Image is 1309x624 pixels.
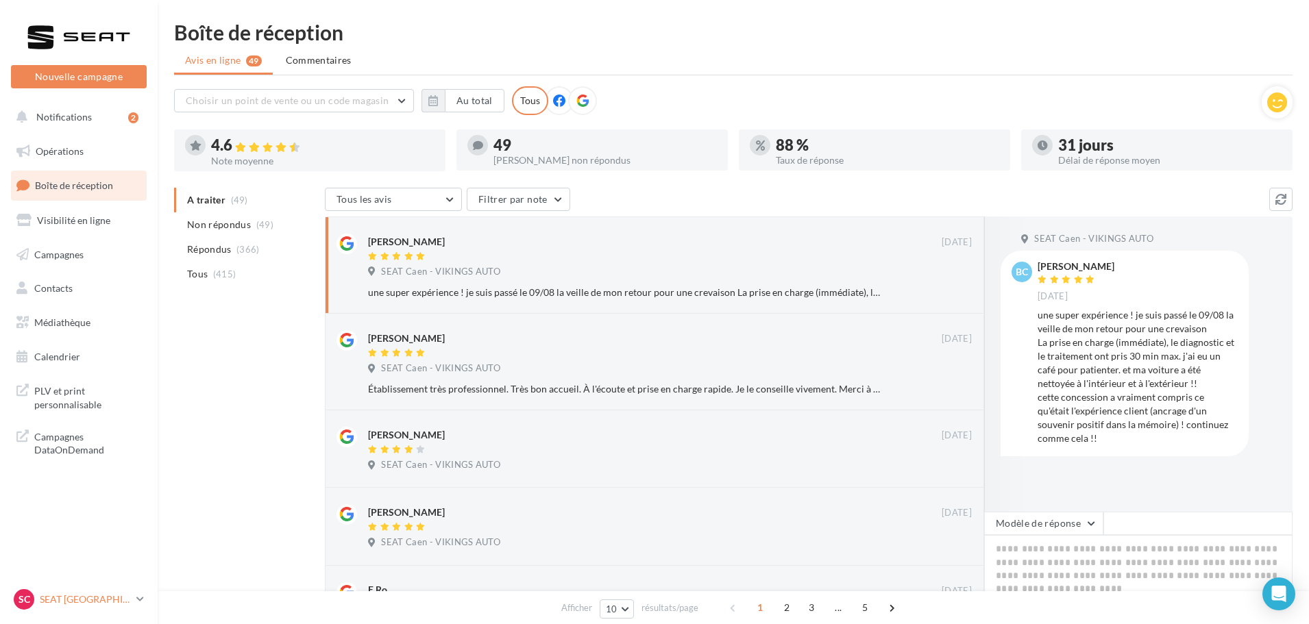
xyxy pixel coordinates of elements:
[1038,262,1114,271] div: [PERSON_NAME]
[493,138,717,153] div: 49
[1016,265,1028,279] span: bc
[187,218,251,232] span: Non répondus
[467,188,570,211] button: Filtrer par note
[8,376,149,416] a: PLV et print personnalisable
[174,22,1293,42] div: Boîte de réception
[211,156,435,166] div: Note moyenne
[37,214,110,226] span: Visibilité en ligne
[600,599,635,619] button: 10
[35,179,113,191] span: Boîte de réception
[641,601,698,614] span: résultats/page
[325,188,462,211] button: Tous les avis
[34,282,73,294] span: Contacts
[493,155,717,165] div: [PERSON_NAME] non répondus
[8,171,149,200] a: Boîte de réception
[34,427,141,457] span: Campagnes DataOnDemand
[213,269,236,279] span: (415)
[1034,233,1153,245] span: SEAT Caen - VIKINGS AUTO
[256,219,273,230] span: (49)
[34,316,90,328] span: Médiathèque
[187,242,232,256] span: Répondus
[776,155,999,165] div: Taux de réponse
[236,244,260,255] span: (366)
[381,536,500,549] span: SEAT Caen - VIKINGS AUTO
[186,95,389,106] span: Choisir un point de vente ou un code magasin
[8,137,149,166] a: Opérations
[1038,290,1068,303] span: [DATE]
[1058,138,1282,153] div: 31 jours
[606,603,617,614] span: 10
[368,332,445,345] div: [PERSON_NAME]
[942,333,972,345] span: [DATE]
[337,193,392,205] span: Tous les avis
[128,112,138,123] div: 2
[381,362,500,375] span: SEAT Caen - VIKINGS AUTO
[1038,308,1238,445] div: une super expérience ! je suis passé le 09/08 la veille de mon retour pour une crevaison La prise...
[561,601,592,614] span: Afficher
[942,585,972,597] span: [DATE]
[827,597,849,619] span: ...
[445,89,504,112] button: Au total
[1058,155,1282,165] div: Délai de réponse moyen
[368,382,883,396] div: Établissement très professionnel. Très bon accueil. À l'écoute et prise en charge rapide. Je le c...
[776,597,798,619] span: 2
[8,103,144,132] button: Notifications 2
[286,54,352,66] span: Commentaires
[368,583,387,597] div: E Ro
[512,86,548,115] div: Tous
[368,286,883,299] div: une super expérience ! je suis passé le 09/08 la veille de mon retour pour une crevaison La prise...
[368,428,445,442] div: [PERSON_NAME]
[381,459,500,471] span: SEAT Caen - VIKINGS AUTO
[381,266,500,278] span: SEAT Caen - VIKINGS AUTO
[11,586,147,612] a: SC SEAT [GEOGRAPHIC_DATA]
[174,89,414,112] button: Choisir un point de vente ou un code magasin
[8,206,149,235] a: Visibilité en ligne
[421,89,504,112] button: Au total
[19,592,30,606] span: SC
[8,274,149,303] a: Contacts
[854,597,876,619] span: 5
[211,138,435,153] div: 4.6
[36,111,92,123] span: Notifications
[11,65,147,88] button: Nouvelle campagne
[749,597,771,619] span: 1
[368,235,445,249] div: [PERSON_NAME]
[8,422,149,462] a: Campagnes DataOnDemand
[8,240,149,269] a: Campagnes
[40,592,131,606] p: SEAT [GEOGRAPHIC_DATA]
[984,512,1103,535] button: Modèle de réponse
[368,506,445,519] div: [PERSON_NAME]
[8,342,149,371] a: Calendrier
[34,248,84,260] span: Campagnes
[800,597,822,619] span: 3
[942,507,972,519] span: [DATE]
[187,267,208,281] span: Tous
[776,138,999,153] div: 88 %
[1262,577,1295,610] div: Open Intercom Messenger
[8,308,149,337] a: Médiathèque
[34,351,80,362] span: Calendrier
[942,236,972,249] span: [DATE]
[34,382,141,411] span: PLV et print personnalisable
[36,145,84,157] span: Opérations
[942,429,972,442] span: [DATE]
